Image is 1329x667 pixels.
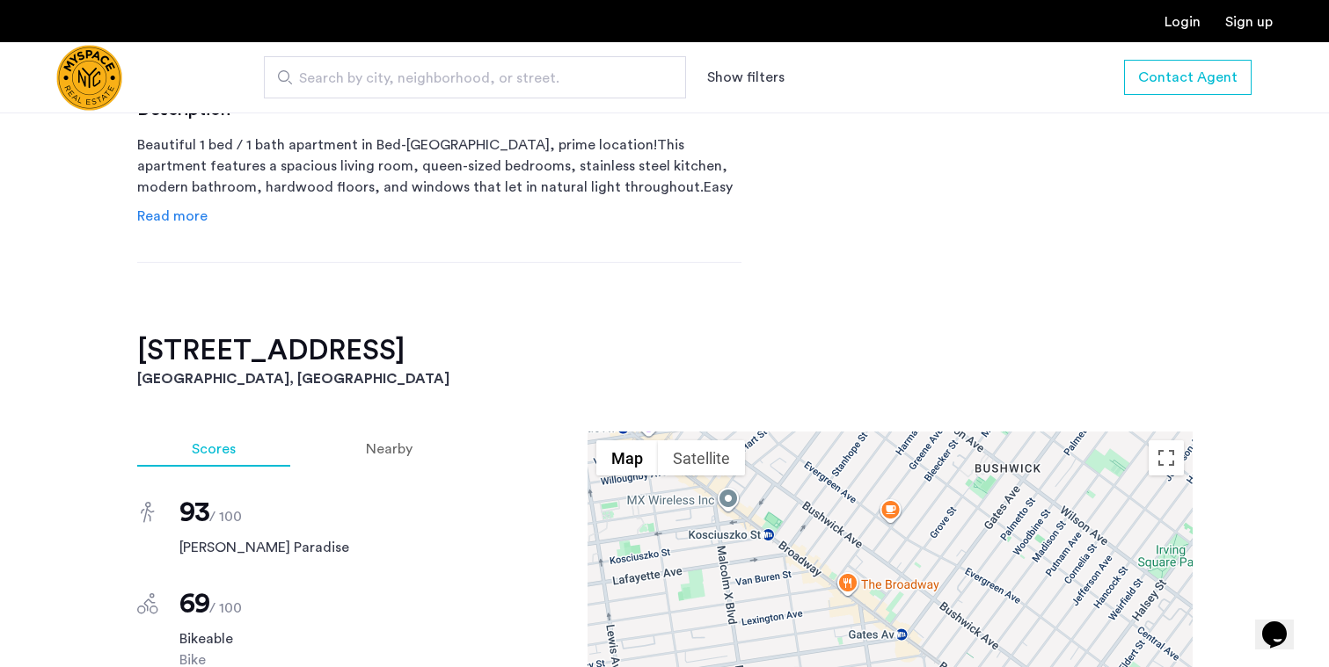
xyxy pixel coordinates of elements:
a: Cazamio Logo [56,45,122,111]
p: Beautiful 1 bed / 1 bath apartment in Bed-[GEOGRAPHIC_DATA], prime location!This apartment featur... [137,134,741,198]
h2: [STREET_ADDRESS] [137,333,1193,368]
button: button [1124,60,1252,95]
input: Apartment Search [264,56,686,98]
iframe: chat widget [1255,597,1311,649]
span: Read more [137,209,208,223]
button: Show satellite imagery [658,440,745,475]
img: score [137,593,158,614]
span: Search by city, neighborhood, or street. [299,68,637,89]
img: score [141,502,155,523]
span: / 100 [209,601,242,615]
a: Registration [1225,15,1273,29]
img: logo [56,45,122,111]
span: Contact Agent [1138,67,1238,88]
span: Nearby [366,442,413,456]
span: [PERSON_NAME] Paradise [179,537,467,558]
a: Login [1165,15,1201,29]
span: 69 [179,590,210,618]
button: Toggle fullscreen view [1149,440,1184,475]
a: Read info [137,206,208,227]
span: Bikeable [179,628,467,649]
span: / 100 [209,510,242,524]
button: Show or hide filters [707,67,785,88]
h3: [GEOGRAPHIC_DATA], [GEOGRAPHIC_DATA] [137,368,1193,389]
span: 93 [179,498,210,526]
span: Scores [192,442,236,456]
button: Show street map [596,440,658,475]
